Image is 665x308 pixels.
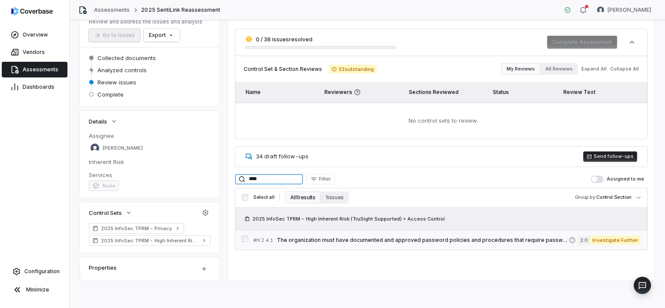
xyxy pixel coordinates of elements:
span: Name [245,89,261,95]
span: 34 draft follow-ups [256,153,309,160]
button: Details [86,114,120,129]
dt: Assignee [89,132,211,140]
span: The organization must have documented and approved password policies and procedures that require ... [277,237,569,244]
span: Assessments [23,66,58,73]
span: Filter [319,176,331,182]
span: Status [493,89,509,95]
span: Vendors [23,49,45,56]
a: #H.2.4.1The organization must have documented and approved password policies and procedures that ... [253,231,641,250]
span: [PERSON_NAME] [608,7,651,13]
button: Collapse All [608,61,641,77]
button: Assigned to me [591,176,603,183]
span: Complete [97,90,124,98]
span: Review issues [97,78,136,86]
a: Overview [2,27,67,43]
span: Minimize [26,286,49,293]
span: Dashboards [23,84,54,90]
span: # H.2.4.1 [253,237,273,244]
span: Investigate Further [590,236,641,244]
button: Control Sets [86,205,135,221]
span: 2025 SentiLink Reassessment [141,7,220,13]
button: Expand All [579,61,609,77]
img: Jason Boland avatar [91,144,99,152]
span: 2025 InfoSec TPRM - High Inherent Risk (TruSight Supported) > Access Control [252,215,445,222]
a: 2025 InfoSec TPRM - Privacy [89,223,184,234]
span: 2025 InfoSec TPRM - High Inherent Risk (TruSight Supported) [101,237,198,244]
img: logo-D7KZi-bG.svg [11,7,53,16]
a: 2025 InfoSec TPRM - High Inherent Risk (TruSight Supported) [89,235,211,246]
span: Review Text [563,89,595,95]
button: Minimize [3,281,66,298]
span: Collected documents [97,54,156,62]
button: All Reviews [540,63,578,75]
span: Select all [253,194,274,201]
span: [PERSON_NAME] [103,145,143,151]
span: 2.0 [578,236,590,244]
button: Send follow-ups [583,151,637,162]
span: Group by [575,194,595,200]
a: Dashboards [2,79,67,95]
span: Configuration [24,268,60,275]
span: Control Set & Section Reviews [244,66,322,73]
span: Details [89,117,107,125]
a: Assessments [2,62,67,77]
a: Configuration [3,264,66,279]
dt: Inherent Risk [89,158,211,166]
label: Assigned to me [591,176,644,183]
td: No control sets to review. [235,103,648,139]
button: All 1 results [285,191,320,204]
button: My Reviews [501,63,540,75]
button: Madison Hull avatar[PERSON_NAME] [592,3,656,17]
a: Assessments [94,7,130,13]
div: Review filter [501,63,578,75]
button: 1 issues [320,191,349,204]
a: Vendors [2,44,67,60]
span: Control Sets [89,209,122,217]
span: 2025 InfoSec TPRM - Privacy [101,225,172,232]
button: Export [144,29,180,42]
span: Analyzed controls [97,66,147,74]
dt: Services [89,171,211,179]
button: Filter [306,174,335,184]
input: Select all [242,194,248,201]
p: Review and address the issues and analysis [89,18,202,25]
span: 22 outstanding [329,65,376,74]
span: 0 / 38 issues resolved [256,36,312,43]
span: Sections Reviewed [409,89,459,95]
span: Reviewers [324,89,398,96]
span: Overview [23,31,48,38]
img: Madison Hull avatar [597,7,604,13]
